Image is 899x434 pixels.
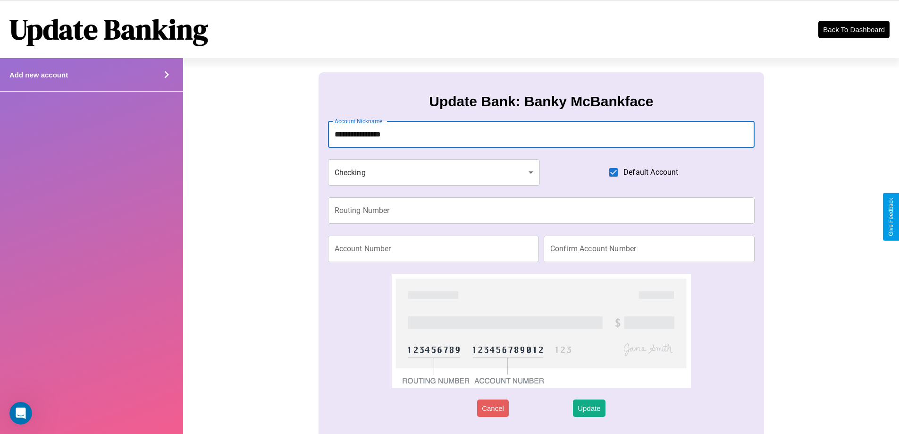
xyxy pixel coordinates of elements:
button: Cancel [477,400,509,417]
h4: Add new account [9,71,68,79]
iframe: Intercom live chat [9,402,32,425]
label: Account Nickname [335,117,383,125]
div: Checking [328,159,540,186]
div: Give Feedback [888,198,894,236]
span: Default Account [623,167,678,178]
h1: Update Banking [9,10,208,49]
button: Back To Dashboard [818,21,890,38]
button: Update [573,400,605,417]
img: check [392,274,690,388]
h3: Update Bank: Banky McBankface [429,94,653,110]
